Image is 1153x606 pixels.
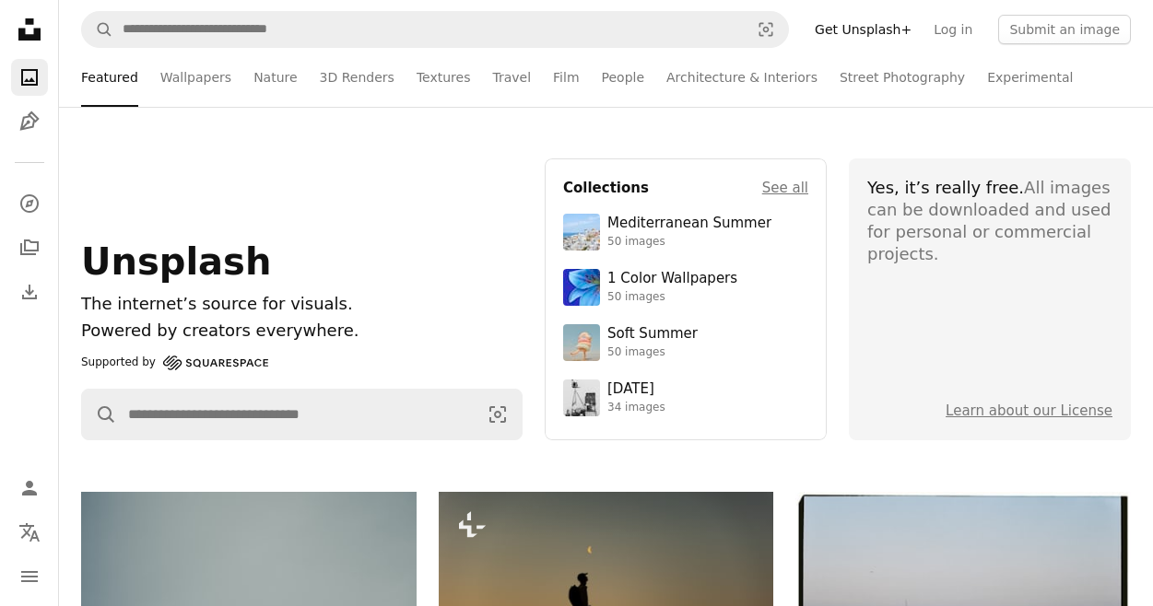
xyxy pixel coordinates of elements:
button: Submit an image [998,15,1131,44]
a: Nature [253,48,297,107]
h4: Collections [563,177,649,199]
button: Menu [11,558,48,595]
a: Photos [11,59,48,96]
a: Experimental [987,48,1073,107]
div: 50 images [607,345,698,360]
div: All images can be downloaded and used for personal or commercial projects. [867,177,1112,265]
form: Find visuals sitewide [81,389,523,440]
a: People [602,48,645,107]
button: Visual search [474,390,522,439]
a: Illustrations [11,103,48,140]
a: Textures [417,48,471,107]
a: Mediterranean Summer50 images [563,214,808,251]
h1: The internet’s source for visuals. [81,291,523,318]
a: Collections [11,229,48,266]
img: photo-1682590564399-95f0109652fe [563,379,600,416]
img: premium_photo-1688410049290-d7394cc7d5df [563,214,600,251]
div: 50 images [607,290,737,305]
div: [DATE] [607,380,665,399]
span: Yes, it’s really free. [867,178,1024,197]
div: 34 images [607,401,665,415]
a: Learn about our License [946,402,1112,419]
a: Architecture & Interiors [666,48,818,107]
a: Film [553,48,579,107]
p: Powered by creators everywhere. [81,318,523,344]
a: Travel [492,48,531,107]
a: Wallpapers [160,48,231,107]
button: Language [11,514,48,551]
div: Mediterranean Summer [607,215,771,233]
a: Log in / Sign up [11,470,48,507]
div: 1 Color Wallpapers [607,270,737,288]
a: 3D Renders [320,48,394,107]
button: Search Unsplash [82,390,117,439]
form: Find visuals sitewide [81,11,789,48]
a: Download History [11,274,48,310]
a: Supported by [81,352,268,374]
div: 50 images [607,235,771,250]
img: premium_photo-1749544311043-3a6a0c8d54af [563,324,600,361]
a: Get Unsplash+ [804,15,923,44]
a: Explore [11,185,48,222]
span: Unsplash [81,240,271,283]
img: premium_photo-1688045582333-c8b6961773e0 [563,269,600,306]
a: Log in [923,15,983,44]
button: Visual search [744,12,788,47]
div: Soft Summer [607,325,698,344]
a: Soft Summer50 images [563,324,808,361]
button: Search Unsplash [82,12,113,47]
a: 1 Color Wallpapers50 images [563,269,808,306]
a: See all [762,177,808,199]
a: [DATE]34 images [563,379,808,416]
a: Street Photography [840,48,965,107]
